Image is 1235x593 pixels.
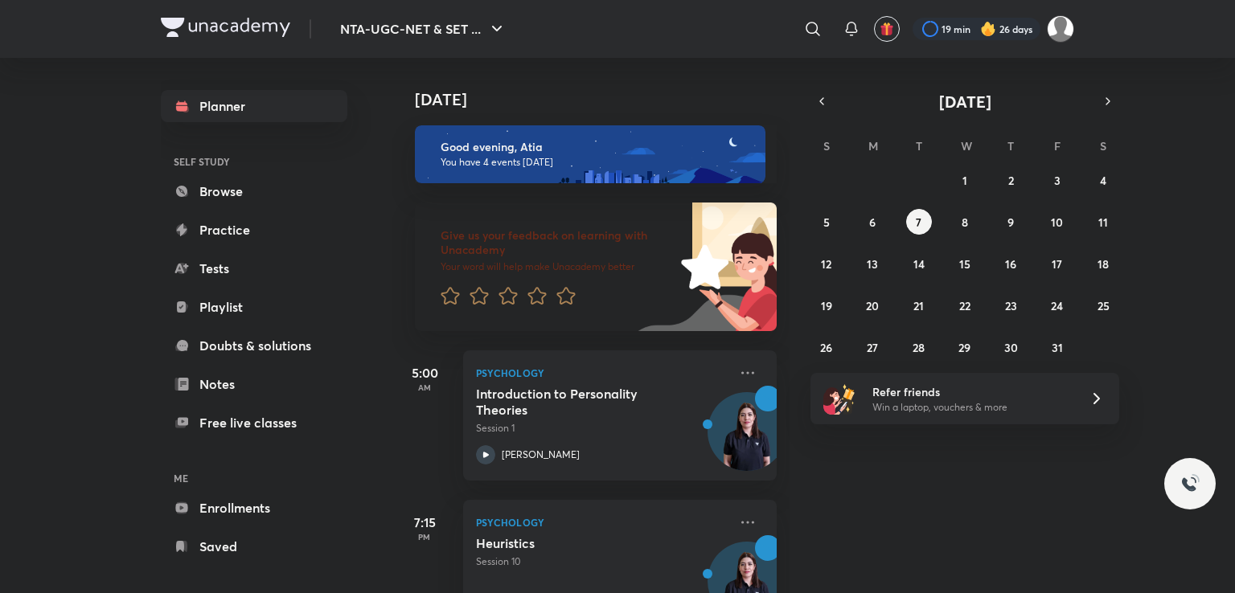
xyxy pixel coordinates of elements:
[476,363,728,382] p: Psychology
[814,209,839,235] button: October 5, 2025
[952,167,978,193] button: October 1, 2025
[998,251,1024,276] button: October 16, 2025
[161,407,347,439] a: Free live classes
[1051,215,1063,230] abbr: October 10, 2025
[962,173,967,188] abbr: October 1, 2025
[980,21,996,37] img: streak
[1098,215,1108,230] abbr: October 11, 2025
[392,532,457,542] p: PM
[392,382,457,392] p: AM
[906,251,932,276] button: October 14, 2025
[959,256,970,272] abbr: October 15, 2025
[913,256,925,272] abbr: October 14, 2025
[415,125,765,183] img: evening
[1100,138,1106,153] abbr: Saturday
[1054,173,1061,188] abbr: October 3, 2025
[476,386,676,418] h5: Introduction to Personality Theories
[161,530,347,562] a: Saved
[962,215,968,230] abbr: October 8, 2025
[1044,209,1070,235] button: October 10, 2025
[1098,256,1109,272] abbr: October 18, 2025
[906,334,932,360] button: October 28, 2025
[1098,298,1110,313] abbr: October 25, 2025
[952,209,978,235] button: October 8, 2025
[913,298,924,313] abbr: October 21, 2025
[821,256,831,272] abbr: October 12, 2025
[161,368,347,400] a: Notes
[392,513,457,532] h5: 7:15
[867,340,878,355] abbr: October 27, 2025
[1044,167,1070,193] button: October 3, 2025
[161,18,290,37] img: Company Logo
[502,448,580,462] p: [PERSON_NAME]
[868,138,878,153] abbr: Monday
[161,175,347,207] a: Browse
[1054,138,1061,153] abbr: Friday
[161,18,290,41] a: Company Logo
[1090,292,1116,318] button: October 25, 2025
[330,13,516,45] button: NTA-UGC-NET & SET ...
[1004,340,1018,355] abbr: October 30, 2025
[1051,298,1063,313] abbr: October 24, 2025
[814,292,839,318] button: October 19, 2025
[1090,209,1116,235] button: October 11, 2025
[823,215,830,230] abbr: October 5, 2025
[1047,15,1074,43] img: Atia khan
[1180,474,1200,493] img: ttu
[441,140,751,154] h6: Good evening, Atia
[1044,334,1070,360] button: October 31, 2025
[823,382,855,415] img: referral
[1008,173,1014,188] abbr: October 2, 2025
[998,209,1024,235] button: October 9, 2025
[1052,256,1062,272] abbr: October 17, 2025
[916,138,922,153] abbr: Tuesday
[415,90,793,109] h4: [DATE]
[952,292,978,318] button: October 22, 2025
[161,464,347,492] h6: ME
[998,334,1024,360] button: October 30, 2025
[823,138,830,153] abbr: Sunday
[1007,215,1014,230] abbr: October 9, 2025
[872,383,1070,400] h6: Refer friends
[161,214,347,246] a: Practice
[998,292,1024,318] button: October 23, 2025
[869,215,876,230] abbr: October 6, 2025
[866,298,879,313] abbr: October 20, 2025
[958,340,970,355] abbr: October 29, 2025
[476,513,728,532] p: Psychology
[476,421,728,436] p: Session 1
[1005,256,1016,272] abbr: October 16, 2025
[161,492,347,524] a: Enrollments
[441,156,751,169] p: You have 4 events [DATE]
[952,334,978,360] button: October 29, 2025
[961,138,972,153] abbr: Wednesday
[860,334,885,360] button: October 27, 2025
[626,202,777,331] img: feedback_image
[952,251,978,276] button: October 15, 2025
[161,291,347,323] a: Playlist
[860,251,885,276] button: October 13, 2025
[906,292,932,318] button: October 21, 2025
[1005,298,1017,313] abbr: October 23, 2025
[441,260,675,273] p: Your word will help make Unacademy better
[161,148,347,175] h6: SELF STUDY
[998,167,1024,193] button: October 2, 2025
[161,90,347,122] a: Planner
[860,209,885,235] button: October 6, 2025
[1044,292,1070,318] button: October 24, 2025
[821,298,832,313] abbr: October 19, 2025
[872,400,1070,415] p: Win a laptop, vouchers & more
[392,363,457,382] h5: 5:00
[476,554,728,569] p: Session 10
[708,401,786,478] img: Avatar
[867,256,878,272] abbr: October 13, 2025
[814,251,839,276] button: October 12, 2025
[906,209,932,235] button: October 7, 2025
[820,340,832,355] abbr: October 26, 2025
[441,228,675,257] h6: Give us your feedback on learning with Unacademy
[916,215,921,230] abbr: October 7, 2025
[880,22,894,36] img: avatar
[833,90,1097,112] button: [DATE]
[913,340,925,355] abbr: October 28, 2025
[1007,138,1014,153] abbr: Thursday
